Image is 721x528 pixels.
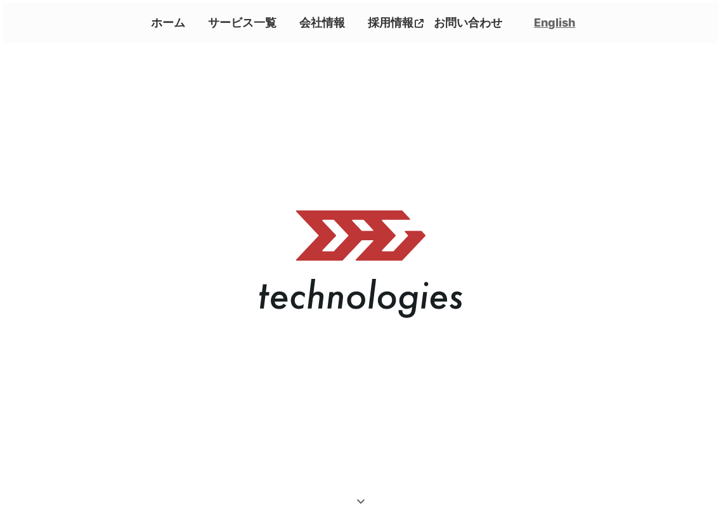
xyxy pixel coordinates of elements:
a: お問い合わせ [429,12,507,33]
i: keyboard_arrow_down [353,494,368,509]
a: 採用情報 [363,12,429,33]
a: ホーム [146,12,190,33]
a: サービス一覧 [203,12,282,33]
img: メインロゴ [259,210,462,318]
a: English [534,15,575,30]
p: 採用情報 [363,12,415,33]
a: 会社情報 [294,12,350,33]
